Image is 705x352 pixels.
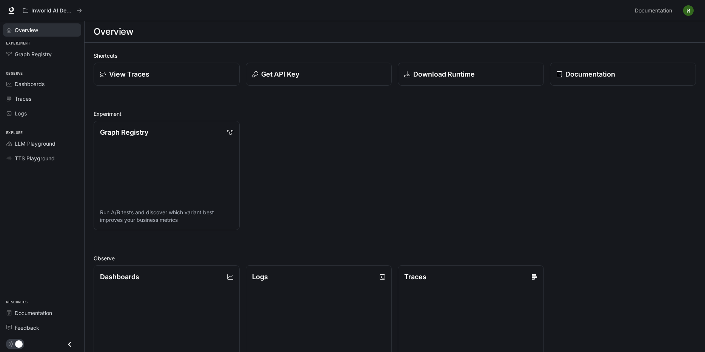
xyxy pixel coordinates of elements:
p: Dashboards [100,272,139,282]
h2: Observe [94,254,696,262]
span: Graph Registry [15,50,52,58]
a: Logs [3,107,81,120]
a: Overview [3,23,81,37]
p: Inworld AI Demos [31,8,74,14]
button: Get API Key [246,63,392,86]
span: LLM Playground [15,140,55,148]
a: Traces [3,92,81,105]
p: Graph Registry [100,127,148,137]
p: Run A/B tests and discover which variant best improves your business metrics [100,209,233,224]
a: Documentation [550,63,696,86]
span: Overview [15,26,38,34]
p: Logs [252,272,268,282]
span: Dashboards [15,80,45,88]
a: Graph Registry [3,48,81,61]
span: Documentation [15,309,52,317]
p: Documentation [565,69,615,79]
a: Download Runtime [398,63,544,86]
span: Traces [15,95,31,103]
a: LLM Playground [3,137,81,150]
span: TTS Playground [15,154,55,162]
a: TTS Playground [3,152,81,165]
p: Download Runtime [413,69,475,79]
span: Documentation [635,6,672,15]
span: Dark mode toggle [15,340,23,348]
h2: Experiment [94,110,696,118]
button: All workspaces [20,3,85,18]
p: View Traces [109,69,149,79]
h1: Overview [94,24,133,39]
span: Feedback [15,324,39,332]
h2: Shortcuts [94,52,696,60]
a: Graph RegistryRun A/B tests and discover which variant best improves your business metrics [94,121,240,230]
p: Get API Key [261,69,299,79]
a: View Traces [94,63,240,86]
img: User avatar [683,5,694,16]
a: Dashboards [3,77,81,91]
button: Close drawer [61,337,78,352]
button: User avatar [681,3,696,18]
a: Documentation [632,3,678,18]
span: Logs [15,109,27,117]
p: Traces [404,272,426,282]
a: Feedback [3,321,81,334]
a: Documentation [3,306,81,320]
